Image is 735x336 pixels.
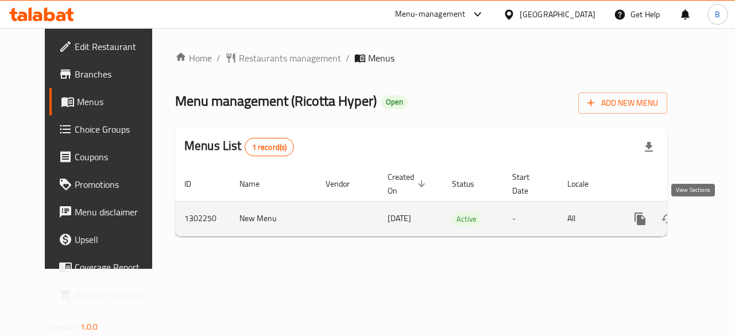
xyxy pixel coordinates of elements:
[626,205,654,233] button: more
[184,177,206,191] span: ID
[51,319,79,334] span: Version:
[512,170,544,198] span: Start Date
[715,8,720,21] span: B
[49,198,168,226] a: Menu disclaimer
[175,51,667,65] nav: breadcrumb
[239,51,341,65] span: Restaurants management
[49,253,168,281] a: Coverage Report
[245,142,294,153] span: 1 record(s)
[175,201,230,236] td: 1302250
[49,171,168,198] a: Promotions
[381,95,408,109] div: Open
[567,177,604,191] span: Locale
[75,205,158,219] span: Menu disclaimer
[245,138,295,156] div: Total records count
[520,8,595,21] div: [GEOGRAPHIC_DATA]
[49,33,168,60] a: Edit Restaurant
[75,122,158,136] span: Choice Groups
[578,92,667,114] button: Add New Menu
[49,143,168,171] a: Coupons
[326,177,365,191] span: Vendor
[184,137,294,156] h2: Menus List
[381,97,408,107] span: Open
[77,95,158,109] span: Menus
[587,96,658,110] span: Add New Menu
[75,260,158,274] span: Coverage Report
[388,170,429,198] span: Created On
[230,201,316,236] td: New Menu
[49,226,168,253] a: Upsell
[388,211,411,226] span: [DATE]
[239,177,274,191] span: Name
[75,177,158,191] span: Promotions
[175,88,377,114] span: Menu management ( Ricotta Hyper )
[346,51,350,65] li: /
[175,51,212,65] a: Home
[216,51,220,65] li: /
[75,233,158,246] span: Upsell
[49,88,168,115] a: Menus
[49,281,168,308] a: Grocery Checklist
[452,213,481,226] span: Active
[75,150,158,164] span: Coupons
[558,201,617,236] td: All
[75,288,158,302] span: Grocery Checklist
[452,177,489,191] span: Status
[368,51,394,65] span: Menus
[80,319,98,334] span: 1.0.0
[49,115,168,143] a: Choice Groups
[654,205,682,233] button: Change Status
[49,60,168,88] a: Branches
[503,201,558,236] td: -
[635,133,663,161] div: Export file
[395,7,466,21] div: Menu-management
[225,51,341,65] a: Restaurants management
[75,40,158,53] span: Edit Restaurant
[75,67,158,81] span: Branches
